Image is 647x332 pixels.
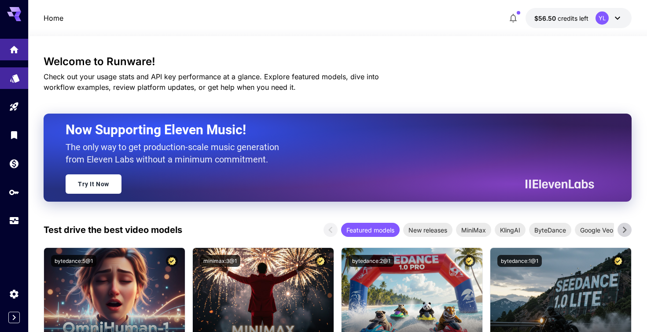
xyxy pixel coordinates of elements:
div: YL [596,11,609,25]
div: ByteDance [529,223,571,237]
div: $56.50 [534,14,588,23]
h3: Welcome to Runware! [44,55,632,68]
button: Certified Model – Vetted for best performance and includes a commercial license. [463,255,475,267]
div: Settings [9,288,19,299]
button: Certified Model – Vetted for best performance and includes a commercial license. [315,255,327,267]
button: bytedance:5@1 [51,255,96,267]
a: Home [44,13,63,23]
button: Certified Model – Vetted for best performance and includes a commercial license. [612,255,624,267]
div: Featured models [341,223,400,237]
h2: Now Supporting Eleven Music! [66,122,588,138]
div: Google Veo [575,223,618,237]
span: ByteDance [529,225,571,235]
div: New releases [403,223,452,237]
div: API Keys [9,187,19,198]
button: Expand sidebar [8,312,20,323]
p: Test drive the best video models [44,223,182,236]
div: MiniMax [456,223,491,237]
span: Featured models [341,225,400,235]
span: KlingAI [495,225,526,235]
span: Google Veo [575,225,618,235]
span: New releases [403,225,452,235]
div: Models [10,70,20,81]
nav: breadcrumb [44,13,63,23]
span: credits left [558,15,588,22]
button: bytedance:2@1 [349,255,394,267]
p: The only way to get production-scale music generation from Eleven Labs without a minimum commitment. [66,141,286,166]
div: Library [9,129,19,140]
button: $56.50YL [526,8,632,28]
a: Try It Now [66,174,121,194]
button: minimax:3@1 [200,255,240,267]
button: Certified Model – Vetted for best performance and includes a commercial license. [166,255,178,267]
span: Check out your usage stats and API key performance at a glance. Explore featured models, dive int... [44,72,379,92]
div: Wallet [9,158,19,169]
span: $56.50 [534,15,558,22]
div: Home [9,41,19,52]
span: MiniMax [456,225,491,235]
div: KlingAI [495,223,526,237]
div: Usage [9,215,19,226]
button: bytedance:1@1 [497,255,542,267]
div: Playground [9,101,19,112]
